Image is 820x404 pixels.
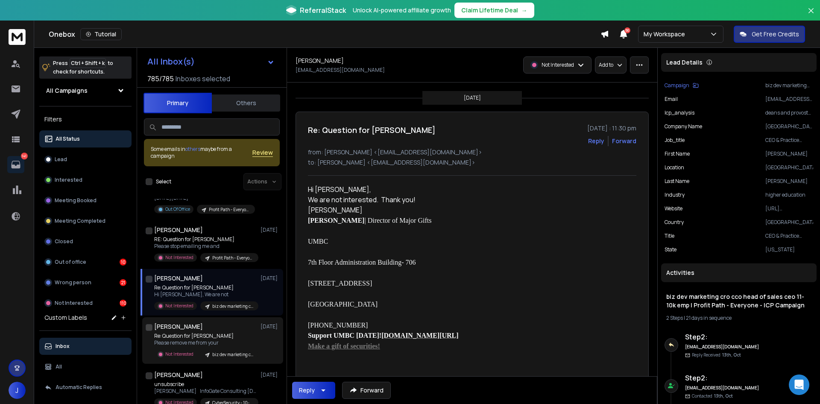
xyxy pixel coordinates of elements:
[308,124,436,136] h1: Re: Question for [PERSON_NAME]
[296,67,385,74] p: [EMAIL_ADDRESS][DOMAIN_NAME]
[212,255,253,261] p: Profit Path - Everyone - ICP Campaign
[21,153,28,159] p: 141
[299,386,315,395] div: Reply
[752,30,799,38] p: Get Free Credits
[665,82,699,89] button: Campaign
[765,178,813,185] p: [PERSON_NAME]
[308,301,378,308] font: [GEOGRAPHIC_DATA]
[734,26,805,43] button: Get Free Credits
[300,5,346,15] span: ReferralStack
[308,332,459,339] font: Support UMBC [DATE]!
[292,382,335,399] button: Reply
[261,275,280,282] p: [DATE]
[261,372,280,378] p: [DATE]
[39,130,132,147] button: All Status
[55,156,67,163] p: Lead
[212,351,253,358] p: biz dev marketing cro cco head of sales ceo 11-10k emp | Profit Path - Everyone - ICP Campaign
[209,206,250,213] p: Profit Path - Everyone - ICP Campaign
[154,388,257,395] p: [PERSON_NAME] InfoGate Consulting [DOMAIN_NAME]
[154,226,203,234] h1: [PERSON_NAME]
[55,259,86,265] p: Out of office
[308,342,380,350] a: Make a gift of securities!
[212,94,280,112] button: Others
[53,59,113,76] p: Press to check for shortcuts.
[154,274,203,283] h1: [PERSON_NAME]
[39,192,132,209] button: Meeting Booked
[56,136,80,142] p: All Status
[765,137,813,144] p: CEO & Practice Administrator, Visionary Eye Doctors
[39,379,132,396] button: Automatic Replies
[686,314,732,321] span: 21 days in sequence
[665,150,690,157] p: First Name
[141,53,281,70] button: All Inbox(s)
[120,300,126,307] div: 110
[765,219,813,226] p: [GEOGRAPHIC_DATA]
[55,279,91,286] p: Wrong person
[665,178,689,185] p: Last Name
[80,28,122,40] button: Tutorial
[154,333,257,339] p: Re: Question for [PERSON_NAME]
[55,177,82,183] p: Interested
[464,94,481,101] p: [DATE]
[765,109,813,116] p: deans and provosts at higher education institutions
[765,96,813,103] p: [EMAIL_ADDRESS][DOMAIN_NAME]
[39,171,132,189] button: Interested
[154,236,257,243] p: RE: Question for [PERSON_NAME]
[39,113,132,125] h3: Filters
[308,184,557,195] div: Hi [PERSON_NAME],
[665,96,678,103] p: Email
[308,158,636,167] p: to: [PERSON_NAME] <[EMAIL_ADDRESS][DOMAIN_NAME]>
[151,146,252,159] div: Some emails in maybe from a campaign
[308,148,636,156] p: from: [PERSON_NAME] <[EMAIL_ADDRESS][DOMAIN_NAME]>
[154,284,257,291] p: Re: Question for [PERSON_NAME]
[308,280,372,287] font: [STREET_ADDRESS]
[765,123,813,130] p: [GEOGRAPHIC_DATA][US_STATE] [GEOGRAPHIC_DATA]
[39,82,132,99] button: All Campaigns
[665,123,702,130] p: Company Name
[599,62,613,68] p: Add to
[154,291,257,298] p: Hi [PERSON_NAME], We are not
[765,246,813,253] p: [US_STATE]
[9,382,26,399] span: J
[685,373,760,383] h6: Step 2 :
[665,164,684,171] p: location
[39,151,132,168] button: Lead
[165,351,193,357] p: Not Interested
[261,227,280,233] p: [DATE]
[685,385,760,391] h6: [EMAIL_ADDRESS][DOMAIN_NAME]
[612,137,636,145] div: Forward
[765,82,813,89] p: biz dev marketing cro cco head of sales ceo 11-10k emp | Profit Path - Everyone - ICP Campaign
[56,384,102,391] p: Automatic Replies
[765,205,813,212] p: [URL][DOMAIN_NAME]
[381,332,458,339] a: [DOMAIN_NAME][URL]
[120,279,126,286] div: 21
[154,381,257,388] p: unsubscribe
[308,217,431,224] font: | Director of Major Gifts
[308,238,328,245] font: UMBC
[56,343,70,350] p: Inbox
[666,58,703,67] p: Lead Details
[765,233,813,239] p: CEO & Practice Administrator, Visionary Eye Doctors
[661,263,817,282] div: Activities
[39,358,132,375] button: All
[765,164,813,171] p: [GEOGRAPHIC_DATA]
[624,27,630,33] span: 50
[765,150,813,157] p: [PERSON_NAME]
[156,178,171,185] label: Select
[49,28,600,40] div: Onebox
[308,205,557,215] div: [PERSON_NAME]
[39,233,132,250] button: Closed
[353,6,451,15] p: Unlock AI-powered affiliate growth
[587,124,636,133] p: [DATE] : 11:30 pm
[39,274,132,291] button: Wrong person21
[665,233,674,239] p: title
[46,86,88,95] h1: All Campaigns
[39,254,132,271] button: Out of office10
[685,344,760,350] h6: [EMAIL_ADDRESS][DOMAIN_NAME]
[765,192,813,198] p: higher education
[665,109,694,116] p: icp_analysis
[44,313,87,322] h3: Custom Labels
[342,382,391,399] button: Forward
[165,254,193,261] p: Not Interested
